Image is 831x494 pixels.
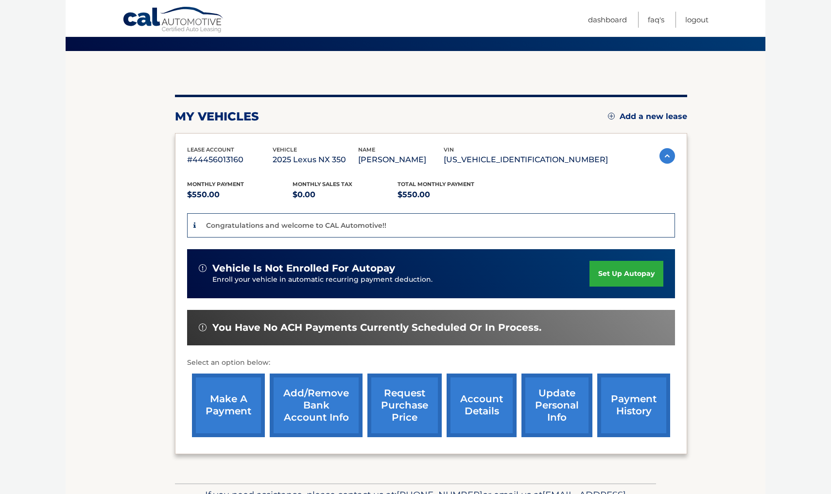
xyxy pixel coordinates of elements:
span: vin [444,146,454,153]
p: [US_VEHICLE_IDENTIFICATION_NUMBER] [444,153,608,167]
a: request purchase price [367,374,442,437]
a: Add/Remove bank account info [270,374,363,437]
img: alert-white.svg [199,324,207,331]
span: Monthly Payment [187,181,244,187]
a: Cal Automotive [122,6,225,34]
a: Logout [685,12,709,28]
a: set up autopay [589,261,663,287]
a: update personal info [521,374,592,437]
p: Select an option below: [187,357,675,369]
span: vehicle is not enrolled for autopay [212,262,395,274]
p: [PERSON_NAME] [358,153,444,167]
p: Congratulations and welcome to CAL Automotive!! [206,221,386,230]
a: account details [447,374,517,437]
p: #44456013160 [187,153,273,167]
a: FAQ's [648,12,664,28]
span: vehicle [273,146,297,153]
p: $550.00 [187,188,293,202]
p: $550.00 [398,188,503,202]
p: $0.00 [293,188,398,202]
h2: my vehicles [175,109,259,124]
img: add.svg [608,113,615,119]
span: Monthly sales Tax [293,181,352,187]
span: You have no ACH payments currently scheduled or in process. [212,322,541,334]
p: 2025 Lexus NX 350 [273,153,358,167]
span: lease account [187,146,234,153]
img: alert-white.svg [199,264,207,272]
a: payment history [597,374,670,437]
a: make a payment [192,374,265,437]
span: Total Monthly Payment [398,181,474,187]
a: Add a new lease [608,112,687,121]
span: name [358,146,375,153]
a: Dashboard [588,12,627,28]
img: accordion-active.svg [659,148,675,164]
p: Enroll your vehicle in automatic recurring payment deduction. [212,274,589,285]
